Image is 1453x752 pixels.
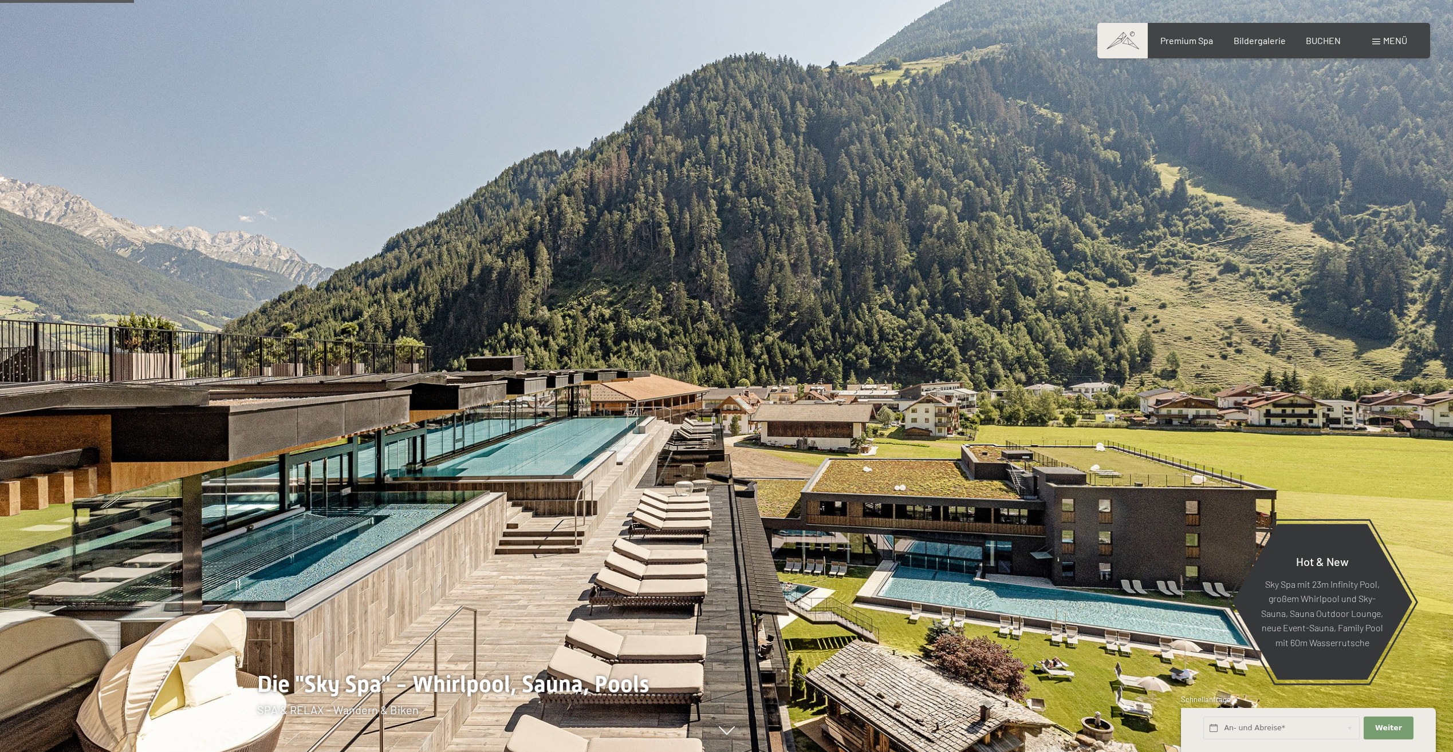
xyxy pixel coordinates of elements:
[1181,695,1231,704] span: Schnellanfrage
[1306,35,1341,46] a: BUCHEN
[1383,35,1407,46] span: Menü
[1296,554,1349,568] span: Hot & New
[1260,576,1384,650] p: Sky Spa mit 23m Infinity Pool, großem Whirlpool und Sky-Sauna, Sauna Outdoor Lounge, neue Event-S...
[1364,717,1413,740] button: Weiter
[1375,723,1402,733] span: Weiter
[1234,35,1286,46] a: Bildergalerie
[1231,523,1413,680] a: Hot & New Sky Spa mit 23m Infinity Pool, großem Whirlpool und Sky-Sauna, Sauna Outdoor Lounge, ne...
[1160,35,1213,46] a: Premium Spa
